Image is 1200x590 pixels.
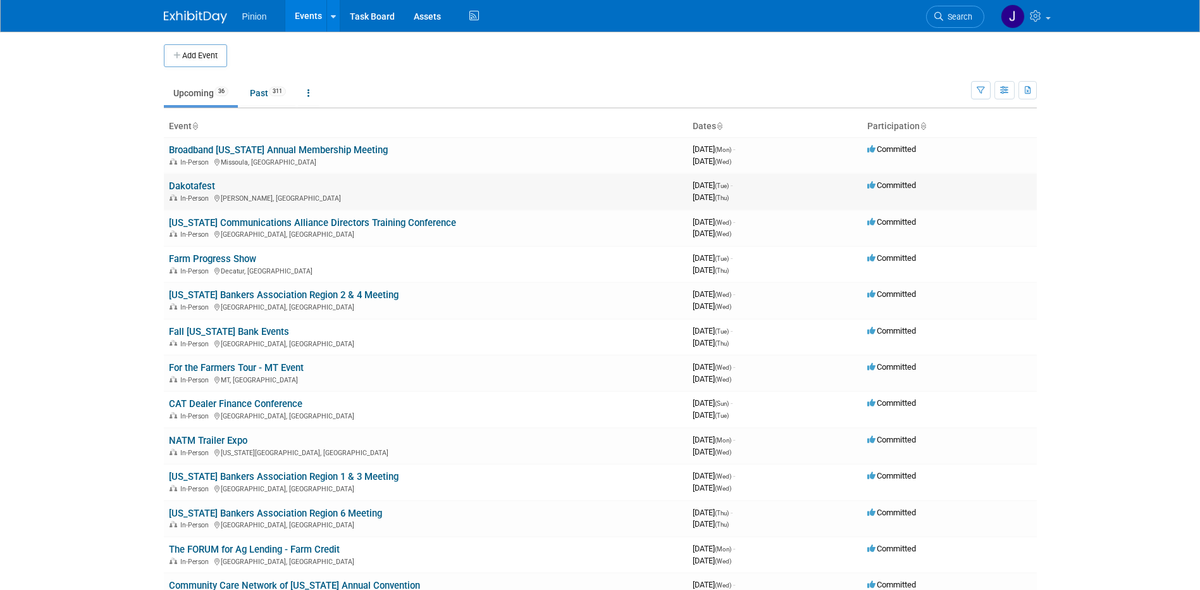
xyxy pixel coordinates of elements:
div: [GEOGRAPHIC_DATA], [GEOGRAPHIC_DATA] [169,556,683,566]
span: - [731,508,733,517]
span: [DATE] [693,229,731,238]
img: In-Person Event [170,412,177,418]
div: [GEOGRAPHIC_DATA], [GEOGRAPHIC_DATA] [169,483,683,493]
a: [US_STATE] Bankers Association Region 2 & 4 Meeting [169,289,399,301]
span: - [733,435,735,444]
span: Committed [867,508,916,517]
a: For the Farmers Tour - MT Event [169,362,304,373]
span: [DATE] [693,483,731,493]
a: Sort by Start Date [716,121,722,131]
span: (Wed) [715,364,731,371]
span: (Wed) [715,219,731,226]
span: [DATE] [693,471,735,480]
span: (Thu) [715,510,729,517]
div: [PERSON_NAME], [GEOGRAPHIC_DATA] [169,192,683,203]
span: - [733,580,735,589]
span: In-Person [180,449,213,457]
a: Fall [US_STATE] Bank Events [169,326,289,337]
span: [DATE] [693,253,733,263]
a: CAT Dealer Finance Conference [169,398,302,410]
th: Event [164,116,688,137]
a: Sort by Event Name [192,121,198,131]
span: In-Person [180,158,213,166]
span: - [733,217,735,227]
span: (Thu) [715,340,729,347]
span: [DATE] [693,508,733,517]
span: - [731,180,733,190]
span: (Wed) [715,485,731,492]
span: (Wed) [715,291,731,298]
span: - [731,398,733,408]
th: Dates [688,116,862,137]
span: [DATE] [693,544,735,553]
span: [DATE] [693,265,729,275]
span: - [733,471,735,480]
a: Sort by Participation Type [920,121,926,131]
span: In-Person [180,340,213,348]
span: [DATE] [693,374,731,384]
div: MT, [GEOGRAPHIC_DATA] [169,374,683,384]
span: - [733,144,735,154]
img: In-Person Event [170,194,177,201]
span: Committed [867,544,916,553]
img: In-Person Event [170,376,177,382]
span: [DATE] [693,144,735,154]
img: In-Person Event [170,267,177,273]
span: [DATE] [693,435,735,444]
a: Farm Progress Show [169,253,256,265]
span: [DATE] [693,217,735,227]
span: (Wed) [715,449,731,456]
img: Jennifer Plumisto [1001,4,1025,28]
span: Committed [867,180,916,190]
span: [DATE] [693,289,735,299]
img: In-Person Event [170,558,177,564]
span: Committed [867,435,916,444]
span: Committed [867,326,916,336]
span: 311 [269,87,286,96]
div: [GEOGRAPHIC_DATA], [GEOGRAPHIC_DATA] [169,410,683,420]
img: In-Person Event [170,449,177,455]
span: [DATE] [693,519,729,529]
div: Decatur, [GEOGRAPHIC_DATA] [169,265,683,275]
a: [US_STATE] Bankers Association Region 1 & 3 Meeting [169,471,399,482]
span: (Tue) [715,412,729,419]
span: 36 [214,87,228,96]
span: Committed [867,253,916,263]
span: Committed [867,217,916,227]
span: [DATE] [693,156,731,166]
img: In-Person Event [170,158,177,165]
span: - [733,289,735,299]
a: [US_STATE] Communications Alliance Directors Training Conference [169,217,456,229]
div: [GEOGRAPHIC_DATA], [GEOGRAPHIC_DATA] [169,229,683,239]
div: [GEOGRAPHIC_DATA], [GEOGRAPHIC_DATA] [169,338,683,348]
span: [DATE] [693,410,729,420]
span: (Wed) [715,473,731,480]
span: (Wed) [715,582,731,589]
span: [DATE] [693,301,731,311]
span: (Mon) [715,146,731,153]
th: Participation [862,116,1037,137]
span: Committed [867,580,916,589]
span: In-Person [180,558,213,566]
span: [DATE] [693,338,729,348]
span: (Tue) [715,328,729,335]
span: In-Person [180,412,213,420]
span: - [733,362,735,372]
span: In-Person [180,303,213,311]
div: [GEOGRAPHIC_DATA], [GEOGRAPHIC_DATA] [169,301,683,311]
span: (Thu) [715,194,729,201]
span: Committed [867,471,916,480]
img: ExhibitDay [164,11,227,23]
span: (Wed) [715,376,731,383]
a: NATM Trailer Expo [169,435,247,446]
img: In-Person Event [170,521,177,527]
span: (Mon) [715,437,731,444]
span: Committed [867,289,916,299]
span: (Wed) [715,303,731,310]
span: In-Person [180,194,213,203]
span: In-Person [180,485,213,493]
span: Pinion [242,11,267,22]
span: [DATE] [693,398,733,408]
span: (Mon) [715,546,731,553]
span: (Wed) [715,558,731,565]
